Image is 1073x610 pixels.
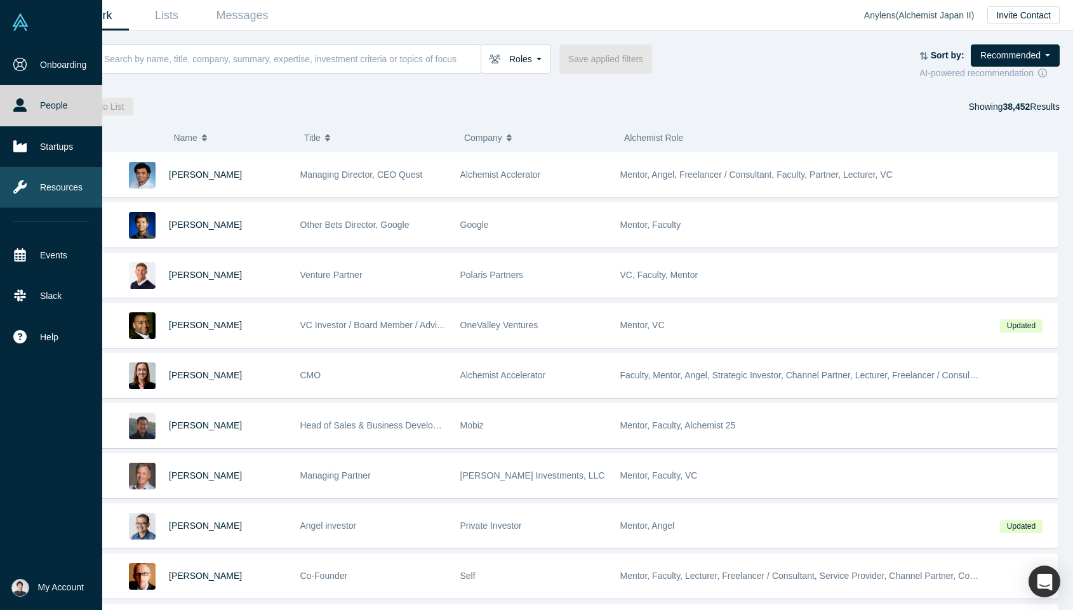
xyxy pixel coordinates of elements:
img: Devon Crews's Profile Image [129,362,156,389]
span: Help [40,331,58,344]
img: Juan Scarlett's Profile Image [129,312,156,339]
span: Mentor, Faculty, VC [620,470,698,481]
a: Lists [129,1,204,30]
button: Name [173,124,291,151]
span: Managing Partner [300,470,371,481]
span: Self [460,571,476,581]
span: Updated [1000,520,1042,533]
span: Alchemist Accelerator [460,370,546,380]
span: Title [304,124,321,151]
span: My Account [38,581,84,594]
span: Updated [1000,319,1042,333]
strong: Sort by: [931,50,964,60]
span: Results [1003,102,1060,112]
a: [PERSON_NAME] [169,220,242,230]
a: [PERSON_NAME] [169,370,242,380]
a: [PERSON_NAME] [169,320,242,330]
strong: 38,452 [1003,102,1030,112]
button: Roles [481,44,550,74]
span: Name [173,124,197,151]
span: Mentor, VC [620,320,665,330]
img: Alchemist Vault Logo [11,13,29,31]
button: Recommended [971,44,1060,67]
span: CMO [300,370,321,380]
div: Showing [969,98,1060,116]
span: Faculty, Mentor, Angel, Strategic Investor, Channel Partner, Lecturer, Freelancer / Consultant, C... [620,370,1069,380]
a: Messages [204,1,280,30]
span: Alchemist Role [624,133,683,143]
span: Mentor, Faculty [620,220,681,230]
button: Title [304,124,451,151]
a: [PERSON_NAME] [169,470,242,481]
span: OneValley Ventures [460,320,538,330]
span: Venture Partner [300,270,363,280]
a: [PERSON_NAME] [169,270,242,280]
span: Company [464,124,502,151]
img: Steven Kan's Profile Image [129,212,156,239]
button: Save applied filters [559,44,652,74]
button: My Account [11,579,84,597]
span: Mobiz [460,420,484,430]
img: Katsutoshi Tabata's Account [11,579,29,597]
span: Angel investor [300,520,357,531]
span: Mentor, Angel [620,520,675,531]
button: Invite Contact [987,6,1060,24]
a: [PERSON_NAME] [169,420,242,430]
div: AI-powered recommendation [919,67,1060,80]
a: [PERSON_NAME] [169,169,242,180]
button: Company [464,124,611,151]
img: Robert Winder's Profile Image [129,563,156,590]
img: Steve King's Profile Image [129,463,156,489]
img: Michael Chang's Profile Image [129,413,156,439]
img: Gnani Palanikumar's Profile Image [129,162,156,189]
span: Co-Founder [300,571,348,581]
input: Search by name, title, company, summary, expertise, investment criteria or topics of focus [103,44,481,74]
img: Danny Chee's Profile Image [129,513,156,540]
span: Other Bets Director, Google [300,220,410,230]
button: Add to List [74,98,133,116]
span: Managing Director, CEO Quest [300,169,423,180]
span: VC Investor / Board Member / Advisor [300,320,450,330]
span: Alchemist Acclerator [460,169,541,180]
span: Google [460,220,489,230]
span: VC, Faculty, Mentor [620,270,698,280]
div: Anylens ( Alchemist Japan II ) [864,9,988,22]
span: Mentor, Faculty, Lecturer, Freelancer / Consultant, Service Provider, Channel Partner, Corporate ... [620,571,1037,581]
span: [PERSON_NAME] Investments, LLC [460,470,605,481]
span: Polaris Partners [460,270,524,280]
span: Head of Sales & Business Development (interim) [300,420,493,430]
span: Mentor, Faculty, Alchemist 25 [620,420,736,430]
span: Mentor, Angel, Freelancer / Consultant, Faculty, Partner, Lecturer, VC [620,169,893,180]
img: Gary Swart's Profile Image [129,262,156,289]
span: Private Investor [460,520,522,531]
a: [PERSON_NAME] [169,520,242,531]
a: [PERSON_NAME] [169,571,242,581]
